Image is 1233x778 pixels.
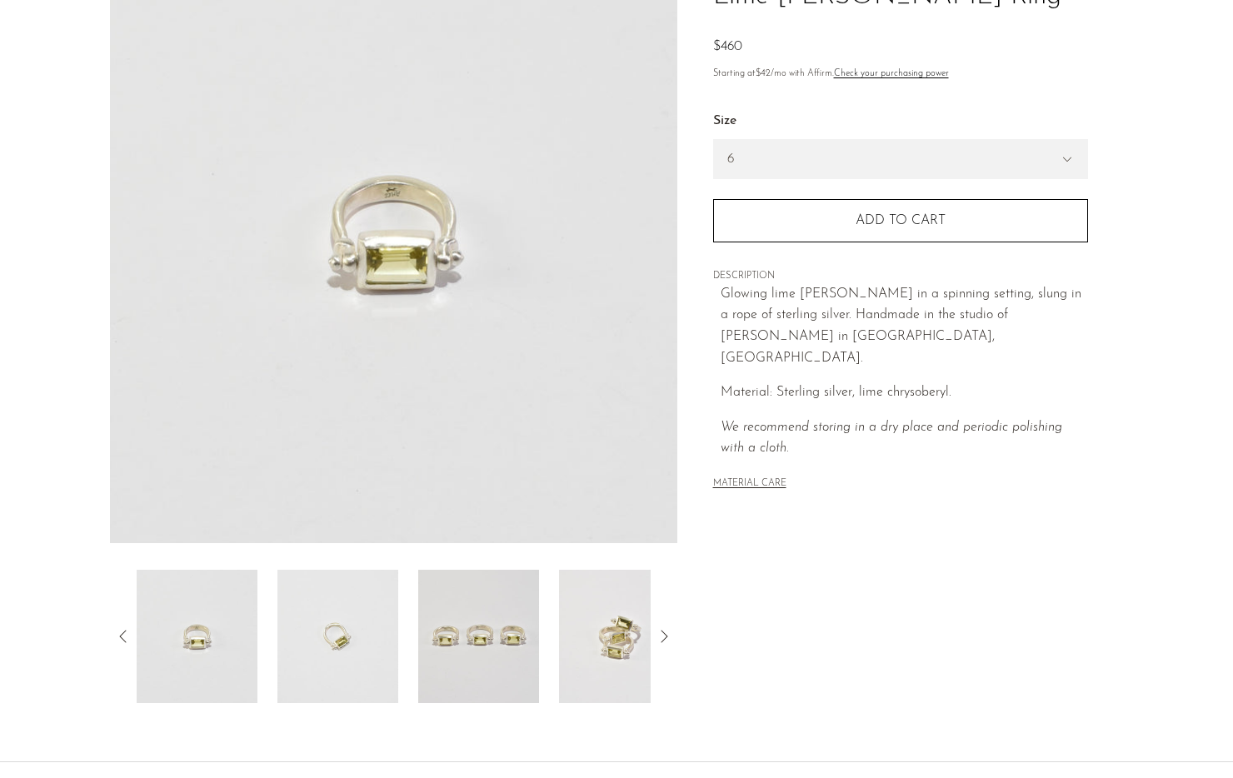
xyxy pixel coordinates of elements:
label: Size [713,111,1088,132]
button: Add to cart [713,199,1088,242]
img: Lime Beryl Sling Ring [559,570,680,703]
img: Lime Beryl Sling Ring [277,570,398,703]
span: Add to cart [856,213,946,229]
img: Lime Beryl Sling Ring [137,570,257,703]
a: Check your purchasing power - Learn more about Affirm Financing (opens in modal) [834,69,949,78]
p: Material: Sterling silver, lime chrysoberyl. [721,382,1088,404]
span: $460 [713,40,742,53]
img: Lime Beryl Sling Ring [418,570,539,703]
span: $42 [756,69,771,78]
button: MATERIAL CARE [713,478,786,491]
p: Starting at /mo with Affirm. [713,67,1088,82]
span: DESCRIPTION [713,269,1088,284]
p: Glowing lime [PERSON_NAME] in a spinning setting, slung in a rope of sterling silver. H [721,284,1088,369]
em: We recommend storing in a dry place and periodic polishing with a cloth. [721,421,1062,456]
span: andmade in the studio of [PERSON_NAME] in [GEOGRAPHIC_DATA], [GEOGRAPHIC_DATA]. [721,308,1008,364]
